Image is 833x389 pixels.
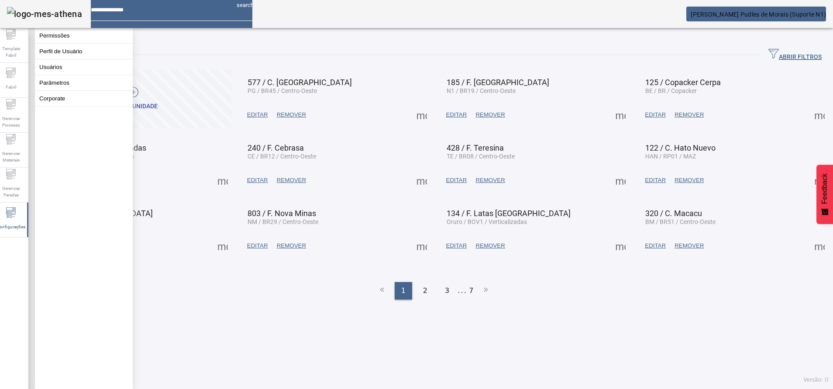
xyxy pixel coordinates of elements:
[645,241,666,250] span: EDITAR
[471,172,509,188] button: REMOVER
[3,81,19,93] span: Fabril
[768,48,822,62] span: ABRIR FILTROS
[248,153,316,160] span: CE / BR12 / Centro-Oeste
[475,110,505,119] span: REMOVER
[645,143,716,152] span: 122 / C. Hato Nuevo
[761,47,829,63] button: ABRIR FILTROS
[645,110,666,119] span: EDITAR
[215,172,231,188] button: Mais
[640,238,670,254] button: EDITAR
[645,78,721,87] span: 125 / Copacker Cerpa
[471,238,509,254] button: REMOVER
[215,238,231,254] button: Mais
[475,241,505,250] span: REMOVER
[471,107,509,123] button: REMOVER
[645,176,666,185] span: EDITAR
[812,172,827,188] button: Mais
[243,238,272,254] button: EDITAR
[675,241,704,250] span: REMOVER
[442,107,472,123] button: EDITAR
[248,143,304,152] span: 240 / F. Cebrasa
[691,11,826,18] span: [PERSON_NAME] Pudles de Morais (Suporte N1)
[812,107,827,123] button: Mais
[35,59,133,75] button: Usuários
[613,238,628,254] button: Mais
[670,238,708,254] button: REMOVER
[812,238,827,254] button: Mais
[446,110,467,119] span: EDITAR
[675,110,704,119] span: REMOVER
[445,286,449,296] span: 3
[613,107,628,123] button: Mais
[475,176,505,185] span: REMOVER
[645,218,716,225] span: BM / BR51 / Centro-Oeste
[414,238,430,254] button: Mais
[670,107,708,123] button: REMOVER
[640,107,670,123] button: EDITAR
[645,87,697,94] span: BE / BR / Copacker
[35,44,133,59] button: Perfil de Usuário
[247,110,268,119] span: EDITAR
[423,286,427,296] span: 2
[39,69,232,128] button: Criar unidade
[645,153,696,160] span: HAN / RP01 / MAZ
[447,78,549,87] span: 185 / F. [GEOGRAPHIC_DATA]
[277,176,306,185] span: REMOVER
[447,209,571,218] span: 134 / F. Latas [GEOGRAPHIC_DATA]
[248,218,318,225] span: NM / BR29 / Centro-Oeste
[447,153,515,160] span: TE / BR08 / Centro-Oeste
[675,176,704,185] span: REMOVER
[35,28,133,43] button: Permissões
[469,282,473,299] li: 7
[821,173,829,204] span: Feedback
[272,238,310,254] button: REMOVER
[7,7,82,21] img: logo-mes-athena
[243,172,272,188] button: EDITAR
[640,172,670,188] button: EDITAR
[35,75,133,90] button: Parâmetros
[458,282,467,299] li: ...
[248,87,317,94] span: PG / BR45 / Centro-Oeste
[447,143,504,152] span: 428 / F. Teresina
[670,172,708,188] button: REMOVER
[114,102,158,111] div: Criar unidade
[248,78,352,87] span: 577 / C. [GEOGRAPHIC_DATA]
[277,241,306,250] span: REMOVER
[35,91,133,106] button: Corporate
[277,110,306,119] span: REMOVER
[816,165,833,224] button: Feedback - Mostrar pesquisa
[243,107,272,123] button: EDITAR
[272,172,310,188] button: REMOVER
[248,209,316,218] span: 803 / F. Nova Minas
[442,172,472,188] button: EDITAR
[447,87,516,94] span: N1 / BR19 / Centro-Oeste
[414,107,430,123] button: Mais
[446,241,467,250] span: EDITAR
[272,107,310,123] button: REMOVER
[613,172,628,188] button: Mais
[446,176,467,185] span: EDITAR
[247,176,268,185] span: EDITAR
[247,241,268,250] span: EDITAR
[447,218,527,225] span: Oruro / BOV1 / Verticalizadas
[645,209,702,218] span: 320 / C. Macacu
[442,238,472,254] button: EDITAR
[414,172,430,188] button: Mais
[803,377,829,383] span: Versão: ()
